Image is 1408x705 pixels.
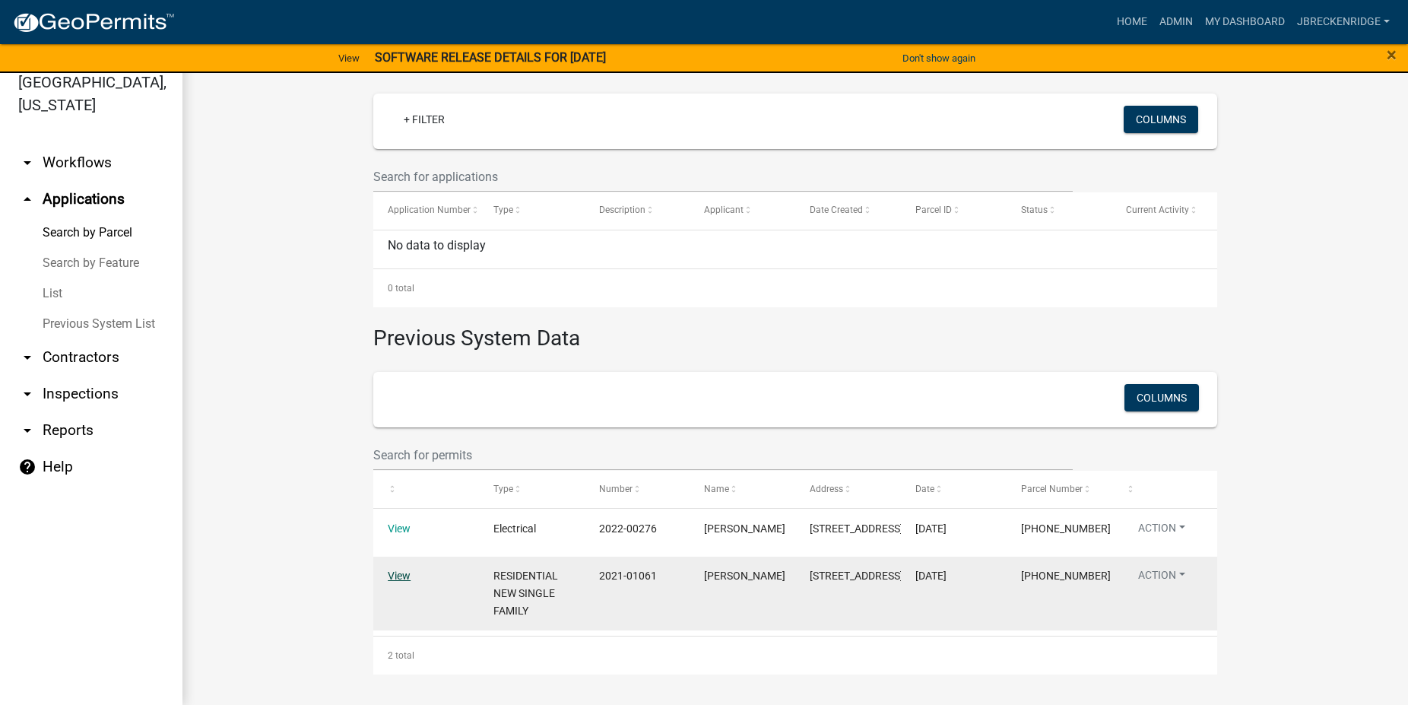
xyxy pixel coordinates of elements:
[392,106,457,133] a: + Filter
[1126,520,1197,542] button: Action
[373,161,1073,192] input: Search for applications
[1153,8,1199,37] a: Admin
[704,205,744,215] span: Applicant
[373,307,1217,354] h3: Previous System Data
[704,484,729,494] span: Name
[1126,205,1189,215] span: Current Activity
[1007,192,1112,229] datatable-header-cell: Status
[1007,471,1112,507] datatable-header-cell: Parcel Number
[690,192,795,229] datatable-header-cell: Applicant
[1021,484,1083,494] span: Parcel Number
[915,570,947,582] span: 11/4/2021
[1021,522,1111,535] span: 064-00-00-139
[1111,192,1217,229] datatable-header-cell: Current Activity
[373,440,1073,471] input: Search for permits
[18,348,36,367] i: arrow_drop_down
[1199,8,1291,37] a: My Dashboard
[915,484,934,494] span: Date
[896,46,981,71] button: Don't show again
[332,46,366,71] a: View
[479,471,585,507] datatable-header-cell: Type
[493,205,513,215] span: Type
[388,570,411,582] a: View
[1021,205,1048,215] span: Status
[388,205,471,215] span: Application Number
[901,192,1007,229] datatable-header-cell: Parcel ID
[373,637,1217,675] div: 2 total
[599,570,657,582] span: 2021-01061
[795,471,901,507] datatable-header-cell: Address
[915,522,947,535] span: 3/22/2022
[795,192,901,229] datatable-header-cell: Date Created
[599,484,633,494] span: Number
[18,458,36,476] i: help
[599,205,645,215] span: Description
[373,192,479,229] datatable-header-cell: Application Number
[1021,570,1111,582] span: 064-00-00-139
[599,522,657,535] span: 2022-00276
[375,50,606,65] strong: SOFTWARE RELEASE DETAILS FOR [DATE]
[18,421,36,440] i: arrow_drop_down
[1124,384,1199,411] button: Columns
[388,522,411,535] a: View
[1291,8,1396,37] a: Jbreckenridge
[1126,567,1197,589] button: Action
[18,154,36,172] i: arrow_drop_down
[810,522,903,535] span: 221 River Oaks Dr
[915,205,952,215] span: Parcel ID
[18,190,36,208] i: arrow_drop_up
[479,192,585,229] datatable-header-cell: Type
[1111,8,1153,37] a: Home
[585,192,690,229] datatable-header-cell: Description
[704,570,785,582] span: Donnie McAlister
[810,484,843,494] span: Address
[493,570,558,617] span: RESIDENTIAL NEW SINGLE FAMILY
[373,269,1217,307] div: 0 total
[18,385,36,403] i: arrow_drop_down
[493,484,513,494] span: Type
[810,570,903,582] span: 221 River Oaks Dr
[1387,44,1397,65] span: ×
[704,522,785,535] span: Donnie McAlister
[373,230,1217,268] div: No data to display
[810,205,863,215] span: Date Created
[690,471,795,507] datatable-header-cell: Name
[1124,106,1198,133] button: Columns
[493,522,536,535] span: Electrical
[901,471,1007,507] datatable-header-cell: Date
[585,471,690,507] datatable-header-cell: Number
[1387,46,1397,64] button: Close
